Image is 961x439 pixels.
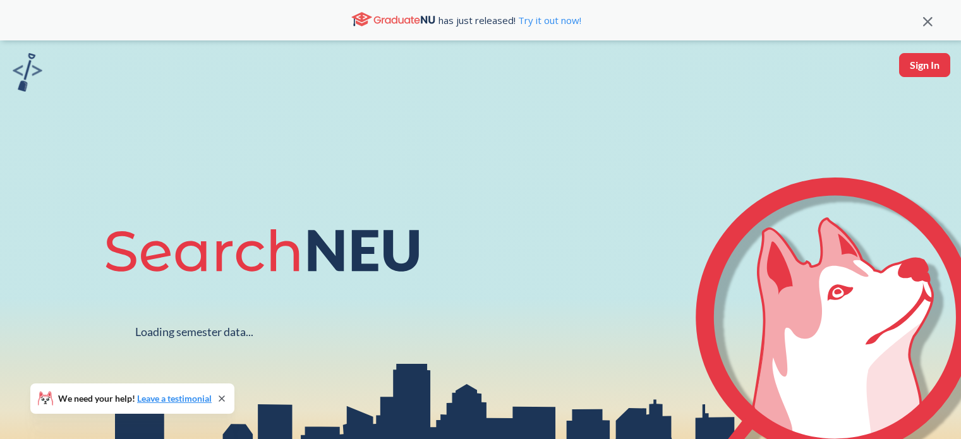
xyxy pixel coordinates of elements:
[58,394,212,403] span: We need your help!
[13,53,42,95] a: sandbox logo
[13,53,42,92] img: sandbox logo
[137,393,212,404] a: Leave a testimonial
[899,53,950,77] button: Sign In
[438,13,581,27] span: has just released!
[135,325,253,339] div: Loading semester data...
[516,14,581,27] a: Try it out now!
